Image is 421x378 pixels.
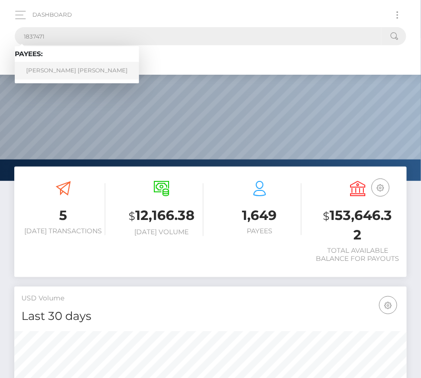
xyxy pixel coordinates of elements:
h3: 153,646.32 [316,206,400,244]
h5: USD Volume [21,294,400,303]
h4: Last 30 days [21,308,400,325]
h3: 1,649 [218,206,301,225]
a: Dashboard [32,5,72,25]
small: $ [323,209,330,223]
h6: [DATE] Transactions [21,227,105,235]
h3: 5 [21,206,105,225]
h6: Payees: [15,50,139,58]
h6: [DATE] Volume [120,228,203,236]
a: [PERSON_NAME] [PERSON_NAME] [15,62,139,80]
small: $ [129,209,135,223]
h3: 12,166.38 [120,206,203,226]
button: Toggle navigation [389,9,406,21]
h6: Total Available Balance for Payouts [316,247,400,263]
input: Search... [15,27,381,45]
h6: Payees [218,227,301,235]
